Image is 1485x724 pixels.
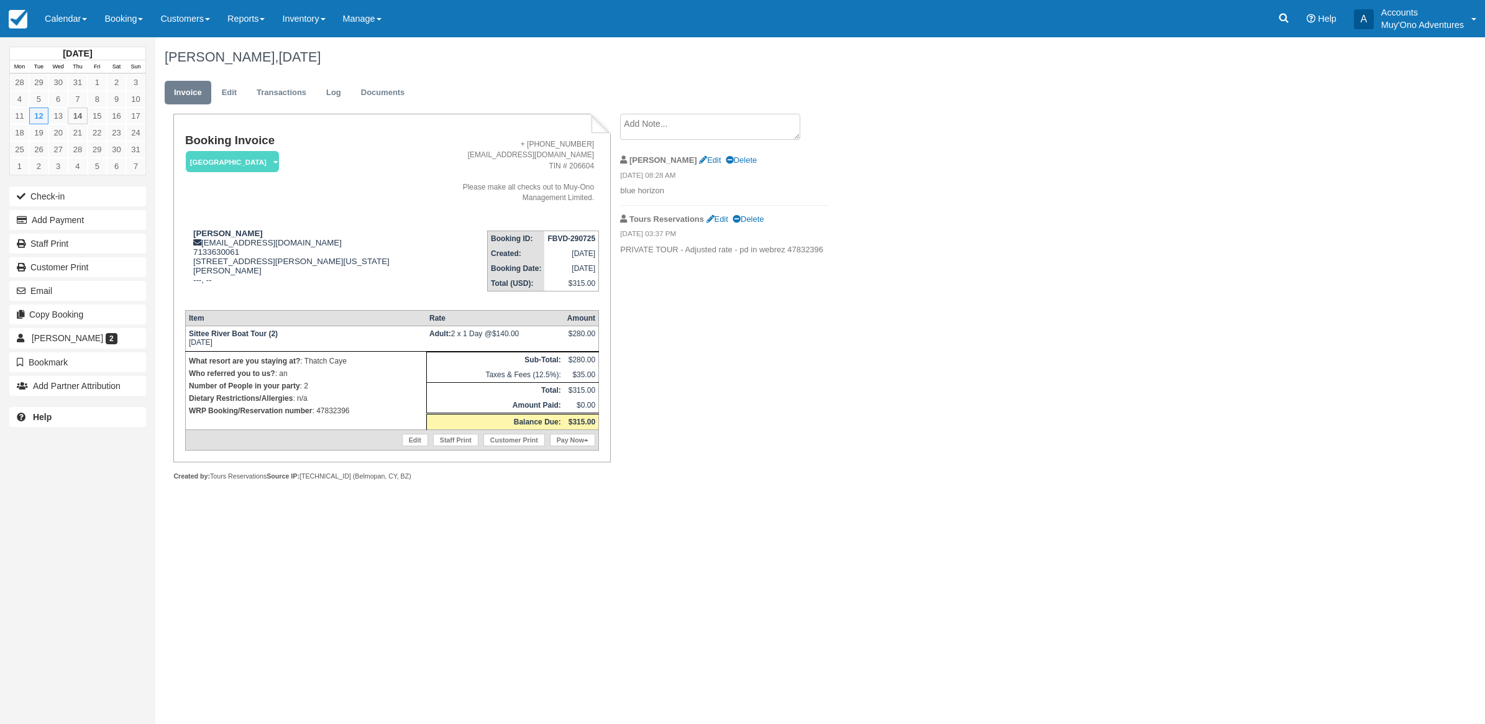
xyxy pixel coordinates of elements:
a: Edit [212,81,246,105]
strong: Number of People in your party [189,382,300,390]
p: : 47832396 [189,405,423,417]
a: 3 [48,158,68,175]
td: Taxes & Fees (12.5%): [426,367,564,383]
div: Tours Reservations [TECHNICAL_ID] (Belmopan, CY, BZ) [173,472,610,481]
td: 2 x 1 Day @ [426,326,564,352]
th: Tue [29,60,48,74]
td: [DATE] [544,246,598,261]
a: 22 [88,124,107,141]
th: Sat [107,60,126,74]
a: Invoice [165,81,211,105]
a: Delete [726,155,757,165]
th: Mon [10,60,29,74]
a: Customer Print [483,434,545,446]
strong: [DATE] [63,48,92,58]
h1: Booking Invoice [185,134,414,147]
a: Edit [706,214,728,224]
strong: Source IP: [267,472,299,480]
button: Check-in [9,186,146,206]
a: 17 [126,108,145,124]
b: Help [33,412,52,422]
strong: Sittee River Boat Tour (2) [189,329,278,338]
p: Muy'Ono Adventures [1381,19,1464,31]
a: 25 [10,141,29,158]
strong: Created by: [173,472,210,480]
a: Edit [699,155,721,165]
a: Delete [733,214,764,224]
p: : n/a [189,392,423,405]
a: 12 [29,108,48,124]
a: 7 [126,158,145,175]
td: $315.00 [544,276,598,291]
strong: $315.00 [569,418,595,426]
a: 15 [88,108,107,124]
a: 31 [126,141,145,158]
strong: Tours Reservations [629,214,704,224]
th: Thu [68,60,87,74]
a: 13 [48,108,68,124]
p: Accounts [1381,6,1464,19]
a: 4 [10,91,29,108]
a: 26 [29,141,48,158]
button: Copy Booking [9,305,146,324]
strong: [PERSON_NAME] [193,229,263,238]
a: 7 [68,91,87,108]
strong: Adult [429,329,451,338]
a: 21 [68,124,87,141]
em: [GEOGRAPHIC_DATA] [186,151,279,173]
a: 6 [107,158,126,175]
p: blue horizon [620,185,829,197]
td: $0.00 [564,398,599,414]
p: : Thatch Caye [189,355,423,367]
th: Fri [88,60,107,74]
a: 23 [107,124,126,141]
a: 1 [10,158,29,175]
a: 30 [107,141,126,158]
td: $280.00 [564,352,599,368]
button: Email [9,281,146,301]
a: Transactions [247,81,316,105]
a: 18 [10,124,29,141]
th: Created: [488,246,545,261]
a: Pay Now [550,434,595,446]
i: Help [1307,14,1315,23]
strong: Who referred you to us? [189,369,275,378]
img: checkfront-main-nav-mini-logo.png [9,10,27,29]
strong: FBVD-290725 [547,234,595,243]
td: $35.00 [564,367,599,383]
a: 19 [29,124,48,141]
strong: [PERSON_NAME] [629,155,697,165]
a: Staff Print [9,234,146,254]
span: [DATE] [278,49,321,65]
a: Log [317,81,350,105]
a: 27 [48,141,68,158]
span: $140.00 [492,329,519,338]
th: Booking ID: [488,231,545,247]
p: PRIVATE TOUR - Adjusted rate - pd in webrez 47832396 [620,244,829,256]
td: [DATE] [544,261,598,276]
a: 2 [29,158,48,175]
a: 8 [88,91,107,108]
a: 4 [68,158,87,175]
div: [EMAIL_ADDRESS][DOMAIN_NAME] 7133630061 [STREET_ADDRESS][PERSON_NAME][US_STATE][PERSON_NAME] ---, -- [185,229,414,300]
th: Total (USD): [488,276,545,291]
a: Help [9,407,146,427]
a: 5 [29,91,48,108]
button: Bookmark [9,352,146,372]
th: Wed [48,60,68,74]
th: Sub-Total: [426,352,564,368]
th: Amount [564,311,599,326]
td: $315.00 [564,383,599,398]
span: [PERSON_NAME] [32,333,103,343]
a: Documents [352,81,414,105]
a: 28 [68,141,87,158]
a: 20 [48,124,68,141]
a: Edit [402,434,428,446]
a: [PERSON_NAME] 2 [9,328,146,348]
a: 2 [107,74,126,91]
h1: [PERSON_NAME], [165,50,1260,65]
th: Total: [426,383,564,398]
a: 5 [88,158,107,175]
div: $280.00 [567,329,595,348]
em: [DATE] 03:37 PM [620,229,829,242]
